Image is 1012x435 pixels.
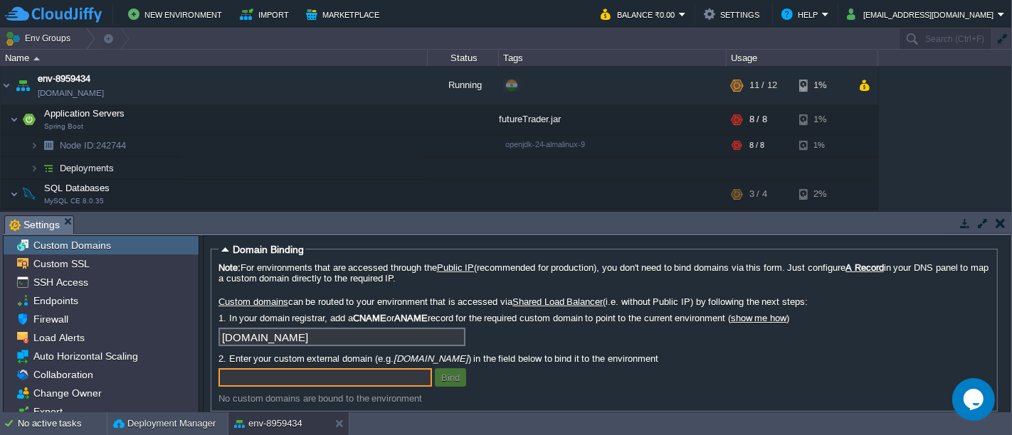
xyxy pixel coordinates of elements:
[437,371,464,384] button: Bind
[749,66,777,104] div: 11 / 12
[601,6,679,23] button: Balance ₹0.00
[113,417,216,431] button: Deployment Manager
[799,134,845,156] div: 1%
[38,157,58,179] img: AMDAwAAAACH5BAEAAAAALAAAAAABAAEAAAICRAEAOw==
[240,6,293,23] button: Import
[952,378,998,421] iframe: chat widget
[31,368,95,381] a: Collaboration
[43,107,127,119] span: Application Servers
[43,183,112,193] a: SQL DatabasesMySQL CE 8.0.35
[44,197,104,205] span: MySQL CE 8.0.35
[218,296,990,307] label: can be routed to your environment that is accessed via (i.e. without Public IP) by following the ...
[38,134,58,156] img: AMDAwAAAACH5BAEAAAAALAAAAAABAAEAAAICRAEAOw==
[233,244,304,255] span: Domain Binding
[5,6,102,23] img: CloudJiffy
[799,209,845,231] div: 2%
[731,313,786,323] a: show me how
[428,50,498,66] div: Status
[727,50,877,66] div: Usage
[38,209,58,231] img: AMDAwAAAACH5BAEAAAAALAAAAAABAAEAAAICRAEAOw==
[1,50,427,66] div: Name
[512,296,603,307] a: Shared Load Balancer
[128,6,226,23] button: New Environment
[781,6,822,23] button: Help
[31,405,65,418] a: Export
[218,353,990,364] label: 2. Enter your custom external domain (e.g. ) in the field below to bind it to the environment
[10,105,19,134] img: AMDAwAAAACH5BAEAAAAALAAAAAABAAEAAAICRAEAOw==
[749,134,764,156] div: 8 / 8
[799,66,845,104] div: 1%
[749,180,767,208] div: 3 / 4
[749,105,767,134] div: 8 / 8
[234,417,302,431] button: env-8959434
[10,180,19,208] img: AMDAwAAAACH5BAEAAAAALAAAAAABAAEAAAICRAEAOw==
[19,105,39,134] img: AMDAwAAAACH5BAEAAAAALAAAAAABAAEAAAICRAEAOw==
[58,162,116,174] a: Deployments
[500,50,726,66] div: Tags
[749,209,764,231] div: 3 / 4
[799,180,845,208] div: 2%
[31,239,113,252] a: Custom Domains
[5,28,75,48] button: Env Groups
[218,393,990,404] div: No custom domains are bound to the environment
[38,86,104,100] a: [DOMAIN_NAME]
[30,209,38,231] img: AMDAwAAAACH5BAEAAAAALAAAAAABAAEAAAICRAEAOw==
[38,72,90,86] a: env-8959434
[60,140,96,151] span: Node ID:
[428,66,499,104] div: Running
[33,57,40,60] img: AMDAwAAAACH5BAEAAAAALAAAAAABAAEAAAICRAEAOw==
[19,180,39,208] img: AMDAwAAAACH5BAEAAAAALAAAAAABAAEAAAICRAEAOw==
[499,105,727,134] div: futureTrader.jar
[394,353,468,364] i: [DOMAIN_NAME]
[31,350,140,362] a: Auto Horizontal Scaling
[31,331,87,344] a: Load Alerts
[31,294,80,307] a: Endpoints
[9,216,60,234] span: Settings
[218,296,288,307] a: Custom domains
[799,105,845,134] div: 1%
[847,6,998,23] button: [EMAIL_ADDRESS][DOMAIN_NAME]
[43,182,112,194] span: SQL Databases
[30,134,38,156] img: AMDAwAAAACH5BAEAAAAALAAAAAABAAEAAAICRAEAOw==
[30,157,38,179] img: AMDAwAAAACH5BAEAAAAALAAAAAABAAEAAAICRAEAOw==
[306,6,384,23] button: Marketplace
[845,262,884,273] a: A Record
[394,313,428,323] b: ANAME
[43,108,127,119] a: Application ServersSpring Boot
[437,262,475,273] a: Public IP
[44,122,83,131] span: Spring Boot
[353,313,386,323] b: CNAME
[31,313,70,326] a: Firewall
[31,387,104,399] a: Change Owner
[31,257,92,270] a: Custom SSL
[18,412,107,435] div: No active tasks
[218,313,990,323] label: 1. In your domain registrar, add a or record for the required custom domain to point to the curre...
[704,6,764,23] button: Settings
[1,66,12,104] img: AMDAwAAAACH5BAEAAAAALAAAAAABAAEAAAICRAEAOw==
[505,140,585,149] span: openjdk-24-almalinux-9
[218,262,990,284] label: For environments that are accessed through the (recommended for production), you don't need to bi...
[218,262,241,273] b: Note:
[58,139,128,151] span: 242744
[58,139,128,151] a: Node ID:242744
[13,66,33,104] img: AMDAwAAAACH5BAEAAAAALAAAAAABAAEAAAICRAEAOw==
[31,276,90,289] a: SSH Access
